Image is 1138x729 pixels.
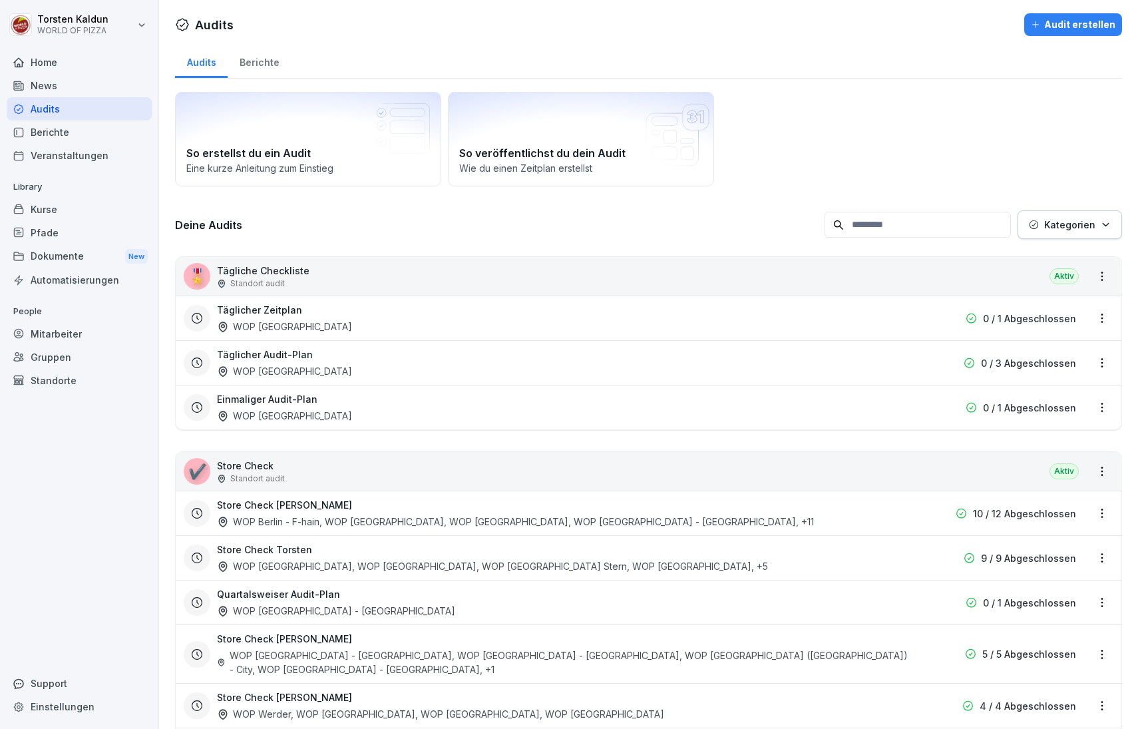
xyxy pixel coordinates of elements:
[7,244,152,269] a: DokumenteNew
[983,312,1076,326] p: 0 / 1 Abgeschlossen
[448,92,714,186] a: So veröffentlichst du dein AuditWie du einen Zeitplan erstellst
[175,218,818,232] h3: Deine Audits
[1031,17,1115,32] div: Audit erstellen
[217,409,352,423] div: WOP [GEOGRAPHIC_DATA]
[217,559,768,573] div: WOP [GEOGRAPHIC_DATA], WOP [GEOGRAPHIC_DATA], WOP [GEOGRAPHIC_DATA] Stern, WOP [GEOGRAPHIC_DATA] ...
[459,145,703,161] h2: So veröffentlichst du dein Audit
[7,121,152,144] a: Berichte
[217,587,340,601] h3: Quartalsweiser Audit-Plan
[7,695,152,718] a: Einstellungen
[37,26,108,35] p: WORLD OF PIZZA
[217,303,302,317] h3: Täglicher Zeitplan
[983,596,1076,610] p: 0 / 1 Abgeschlossen
[217,264,309,278] p: Tägliche Checkliste
[184,263,210,290] div: 🎖️
[217,632,352,646] h3: Store Check [PERSON_NAME]
[217,364,352,378] div: WOP [GEOGRAPHIC_DATA]
[230,278,285,290] p: Standort audit
[981,356,1076,370] p: 0 / 3 Abgeschlossen
[186,145,430,161] h2: So erstellst du ein Audit
[228,44,291,78] a: Berichte
[982,647,1076,661] p: 5 / 5 Abgeschlossen
[230,473,285,485] p: Standort audit
[7,221,152,244] a: Pfade
[184,458,210,485] div: ✔️
[980,699,1076,713] p: 4 / 4 Abgeschlossen
[1049,268,1079,284] div: Aktiv
[983,401,1076,415] p: 0 / 1 Abgeschlossen
[125,249,148,264] div: New
[1049,463,1079,479] div: Aktiv
[1044,218,1095,232] p: Kategorien
[7,346,152,369] a: Gruppen
[217,348,313,362] h3: Täglicher Audit-Plan
[7,244,152,269] div: Dokumente
[217,690,352,704] h3: Store Check [PERSON_NAME]
[217,459,285,473] p: Store Check
[217,515,814,529] div: WOP Berlin - F-hain, WOP [GEOGRAPHIC_DATA], WOP [GEOGRAPHIC_DATA], WOP [GEOGRAPHIC_DATA] - [GEOGR...
[7,97,152,121] a: Audits
[217,320,352,334] div: WOP [GEOGRAPHIC_DATA]
[981,551,1076,565] p: 9 / 9 Abgeschlossen
[217,648,910,676] div: WOP [GEOGRAPHIC_DATA] - [GEOGRAPHIC_DATA], WOP [GEOGRAPHIC_DATA] - [GEOGRAPHIC_DATA], WOP [GEOGRA...
[7,74,152,97] a: News
[217,604,455,618] div: WOP [GEOGRAPHIC_DATA] - [GEOGRAPHIC_DATA]
[973,507,1076,521] p: 10 / 12 Abgeschlossen
[459,161,703,175] p: Wie du einen Zeitplan erstellst
[7,144,152,167] a: Veranstaltungen
[217,543,312,557] h3: Store Check Torsten
[7,51,152,74] a: Home
[7,198,152,221] a: Kurse
[217,498,352,512] h3: Store Check [PERSON_NAME]
[217,392,317,406] h3: Einmaliger Audit-Plan
[7,301,152,322] p: People
[7,176,152,198] p: Library
[175,92,441,186] a: So erstellst du ein AuditEine kurze Anleitung zum Einstieg
[7,268,152,292] a: Automatisierungen
[175,44,228,78] a: Audits
[186,161,430,175] p: Eine kurze Anleitung zum Einstieg
[7,369,152,392] a: Standorte
[195,16,234,34] h1: Audits
[1024,13,1122,36] button: Audit erstellen
[37,14,108,25] p: Torsten Kaldun
[1018,210,1122,239] button: Kategorien
[7,672,152,695] div: Support
[217,707,664,721] div: WOP Werder, WOP [GEOGRAPHIC_DATA], WOP [GEOGRAPHIC_DATA], WOP [GEOGRAPHIC_DATA]
[7,322,152,346] a: Mitarbeiter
